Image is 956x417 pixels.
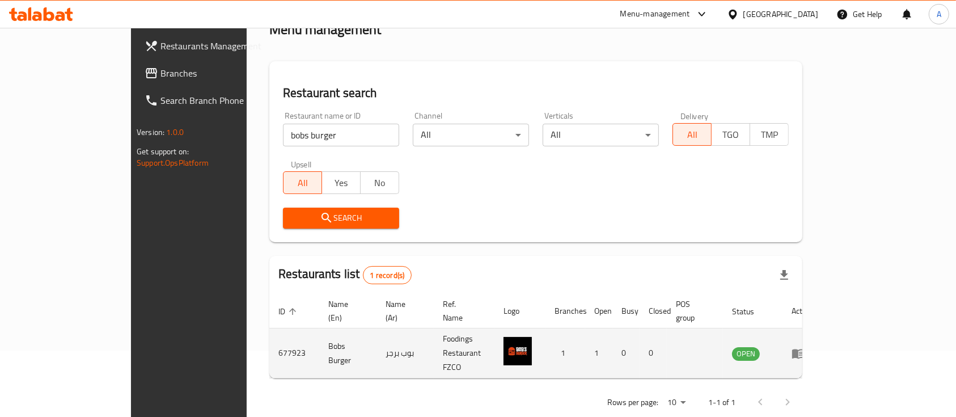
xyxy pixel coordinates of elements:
[504,337,532,365] img: Bobs Burger
[283,208,399,229] button: Search
[363,266,412,284] div: Total records count
[680,112,709,120] label: Delivery
[585,294,612,328] th: Open
[743,8,818,20] div: [GEOGRAPHIC_DATA]
[620,7,690,21] div: Menu-management
[283,171,322,194] button: All
[545,328,585,378] td: 1
[640,294,667,328] th: Closed
[771,262,798,289] div: Export file
[136,87,291,114] a: Search Branch Phone
[543,124,659,146] div: All
[672,123,712,146] button: All
[937,8,941,20] span: A
[319,328,377,378] td: Bobs Burger
[322,171,361,194] button: Yes
[278,266,412,284] h2: Restaurants list
[434,328,494,378] td: Foodings Restaurant FZCO
[386,297,420,325] span: Name (Ar)
[269,328,319,378] td: 677923
[269,20,381,39] h2: Menu management
[136,60,291,87] a: Branches
[732,347,760,360] span: OPEN
[137,144,189,159] span: Get support on:
[136,32,291,60] a: Restaurants Management
[160,66,282,80] span: Branches
[377,328,434,378] td: بوب برجر
[585,328,612,378] td: 1
[676,297,709,325] span: POS group
[711,123,750,146] button: TGO
[678,127,707,143] span: All
[291,160,312,168] label: Upsell
[166,125,184,140] span: 1.0.0
[732,305,769,318] span: Status
[612,328,640,378] td: 0
[640,328,667,378] td: 0
[732,347,760,361] div: OPEN
[716,127,746,143] span: TGO
[755,127,784,143] span: TMP
[269,294,822,378] table: enhanced table
[607,395,658,410] p: Rows per page:
[708,395,735,410] p: 1-1 of 1
[545,294,585,328] th: Branches
[494,294,545,328] th: Logo
[137,125,164,140] span: Version:
[363,270,412,281] span: 1 record(s)
[750,123,789,146] button: TMP
[328,297,363,325] span: Name (En)
[160,94,282,107] span: Search Branch Phone
[413,124,529,146] div: All
[365,175,395,191] span: No
[283,124,399,146] input: Search for restaurant name or ID..
[137,155,209,170] a: Support.OpsPlatform
[443,297,481,325] span: Ref. Name
[278,305,300,318] span: ID
[612,294,640,328] th: Busy
[292,211,390,225] span: Search
[327,175,356,191] span: Yes
[283,85,789,102] h2: Restaurant search
[160,39,282,53] span: Restaurants Management
[663,394,690,411] div: Rows per page:
[360,171,399,194] button: No
[782,294,822,328] th: Action
[288,175,318,191] span: All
